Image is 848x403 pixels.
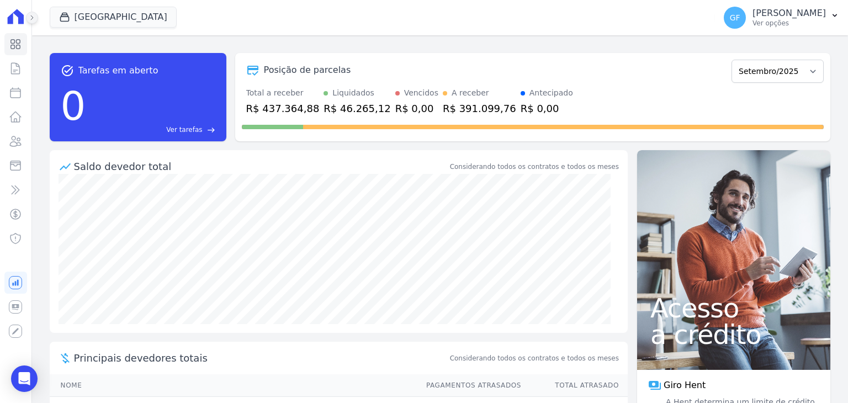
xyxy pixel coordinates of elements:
a: Ver tarefas east [90,125,215,135]
div: Posição de parcelas [264,63,351,77]
div: Vencidos [404,87,438,99]
div: R$ 391.099,76 [443,101,516,116]
th: Pagamentos Atrasados [416,374,522,397]
th: Total Atrasado [522,374,628,397]
span: Considerando todos os contratos e todos os meses [450,353,619,363]
p: Ver opções [752,19,826,28]
span: Tarefas em aberto [78,64,158,77]
div: Liquidados [332,87,374,99]
div: R$ 46.265,12 [324,101,390,116]
span: Giro Hent [664,379,706,392]
span: task_alt [61,64,74,77]
div: R$ 0,00 [395,101,438,116]
div: R$ 437.364,88 [246,101,320,116]
span: east [207,126,215,134]
span: Acesso [650,295,817,321]
span: Principais devedores totais [74,351,448,365]
div: Total a receber [246,87,320,99]
th: Nome [50,374,416,397]
button: [GEOGRAPHIC_DATA] [50,7,177,28]
span: a crédito [650,321,817,348]
span: Ver tarefas [166,125,202,135]
div: 0 [61,77,86,135]
div: Antecipado [529,87,573,99]
div: Saldo devedor total [74,159,448,174]
div: A receber [452,87,489,99]
button: GF [PERSON_NAME] Ver opções [715,2,848,33]
span: GF [730,14,740,22]
p: [PERSON_NAME] [752,8,826,19]
div: Considerando todos os contratos e todos os meses [450,162,619,172]
div: R$ 0,00 [521,101,573,116]
div: Open Intercom Messenger [11,365,38,392]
